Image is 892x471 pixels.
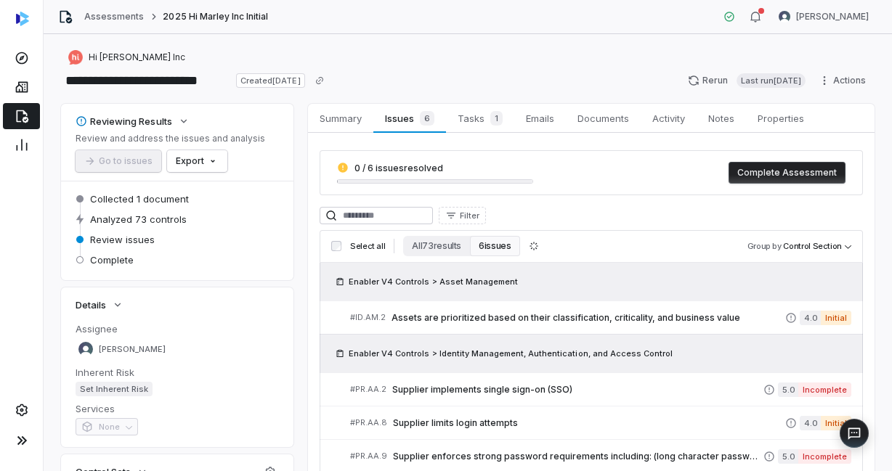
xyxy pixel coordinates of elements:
a: #ID.AM.2Assets are prioritized based on their classification, criticality, and business value4.0I... [350,301,851,334]
span: Hi [PERSON_NAME] Inc [89,52,185,63]
span: Supplier implements single sign-on (SSO) [392,384,763,396]
button: All 73 results [403,236,470,256]
span: [PERSON_NAME] [796,11,869,22]
span: Filter [460,210,479,221]
dt: Services [76,402,279,415]
span: 0 / 6 issues resolved [354,163,443,173]
span: Activity [646,109,691,128]
span: Analyzed 73 controls [90,213,187,226]
button: https://himarley.com/Hi [PERSON_NAME] Inc [64,44,190,70]
button: Anita Ritter avatar[PERSON_NAME] [770,6,877,28]
a: Assessments [84,11,144,22]
span: # PR.AA.2 [350,384,386,395]
span: 6 [420,111,434,126]
span: Notes [702,109,740,128]
span: Incomplete [798,382,851,397]
span: Issues [379,108,439,128]
span: Supplier enforces strong password requirements including: (long character passwords, password com... [393,451,763,462]
button: Details [71,292,128,318]
span: 2025 Hi Marley Inc Initial [163,11,268,22]
span: 4.0 [800,416,821,430]
span: Enabler V4 Controls > Asset Management [349,276,518,287]
button: Export [167,150,227,172]
input: Select all [331,241,341,251]
img: svg%3e [16,12,29,26]
span: 5.0 [778,382,798,397]
a: #PR.AA.8Supplier limits login attempts4.0Initial [350,406,851,439]
span: # ID.AM.2 [350,312,386,323]
div: Reviewing Results [76,115,172,128]
button: Filter [439,207,486,224]
span: Collected 1 document [90,192,189,205]
span: Select all [350,241,385,252]
img: Anita Ritter avatar [779,11,790,22]
span: Emails [520,109,560,128]
span: Enabler V4 Controls > Identity Management, Authentication, and Access Control [349,348,673,359]
img: Anita Ritter avatar [78,342,93,356]
button: RerunLast run[DATE] [679,70,814,91]
span: Group by [747,241,782,251]
span: Created [DATE] [236,73,304,88]
span: Initial [821,311,851,325]
button: 6 issues [470,236,519,256]
span: # PR.AA.9 [350,451,387,462]
span: [PERSON_NAME] [99,344,166,355]
button: Copy link [307,67,333,94]
span: Set Inherent Risk [76,382,153,396]
span: Initial [821,416,851,430]
span: Complete [90,253,134,266]
span: 5.0 [778,449,798,464]
a: #PR.AA.2Supplier implements single sign-on (SSO)5.0Incomplete [350,373,851,406]
button: Actions [814,70,875,91]
span: Review issues [90,233,155,246]
p: Review and address the issues and analysis [76,133,265,144]
button: Reviewing Results [71,108,194,134]
button: Complete Assessment [729,162,846,184]
span: Incomplete [798,449,851,464]
span: Documents [572,109,635,128]
span: Details [76,298,106,311]
span: Properties [752,109,810,128]
span: Assets are prioritized based on their classification, criticality, and business value [392,312,785,324]
span: Tasks [452,108,508,128]
span: Last run [DATE] [737,73,806,88]
span: Supplier limits login attempts [393,417,785,429]
span: # PR.AA.8 [350,417,387,428]
dt: Inherent Risk [76,366,279,379]
span: 1 [490,111,503,126]
span: Summary [314,109,368,128]
dt: Assignee [76,322,279,335]
span: 4.0 [800,311,821,325]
